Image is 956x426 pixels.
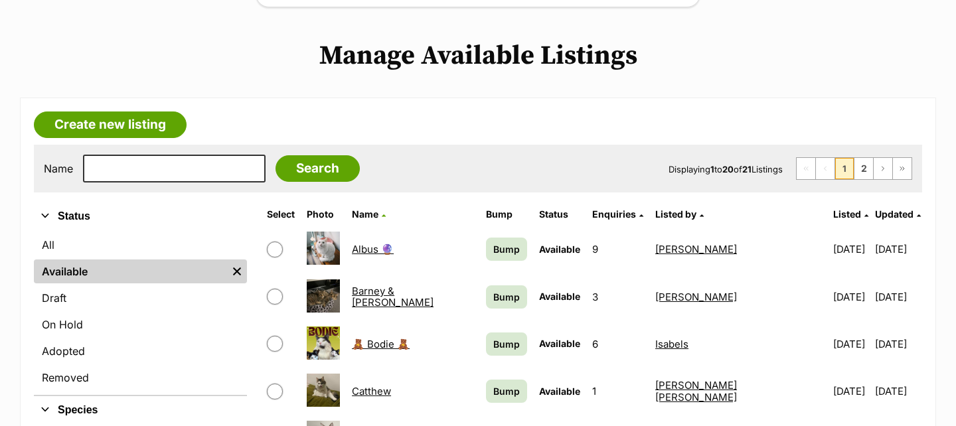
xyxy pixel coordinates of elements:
[587,368,649,414] td: 1
[655,379,737,403] a: [PERSON_NAME] [PERSON_NAME]
[34,233,247,257] a: All
[493,337,520,351] span: Bump
[722,164,734,175] strong: 20
[493,384,520,398] span: Bump
[874,158,892,179] a: Next page
[34,313,247,336] a: On Hold
[875,208,921,220] a: Updated
[227,259,247,283] a: Remove filter
[34,259,227,283] a: Available
[742,164,752,175] strong: 21
[587,274,649,320] td: 3
[34,111,187,138] a: Create new listing
[587,226,649,272] td: 9
[493,290,520,304] span: Bump
[352,285,434,309] a: Barney & [PERSON_NAME]
[875,321,921,367] td: [DATE]
[539,338,580,349] span: Available
[481,204,532,225] th: Bump
[669,164,783,175] span: Displaying to of Listings
[44,163,73,175] label: Name
[854,158,873,179] a: Page 2
[486,285,527,309] a: Bump
[486,238,527,261] a: Bump
[262,204,300,225] th: Select
[655,208,704,220] a: Listed by
[592,208,636,220] span: translation missing: en.admin.listings.index.attributes.enquiries
[655,291,737,303] a: [PERSON_NAME]
[833,208,861,220] span: Listed
[352,338,410,350] a: 🧸 Bodie 🧸
[486,332,527,356] a: Bump
[352,208,386,220] a: Name
[352,208,378,220] span: Name
[875,368,921,414] td: [DATE]
[835,158,854,179] span: Page 1
[493,242,520,256] span: Bump
[875,226,921,272] td: [DATE]
[34,366,247,390] a: Removed
[307,326,340,360] img: 🧸 Bodie 🧸
[486,380,527,403] a: Bump
[655,243,737,255] a: [PERSON_NAME]
[539,291,580,302] span: Available
[587,321,649,367] td: 6
[828,274,874,320] td: [DATE]
[539,386,580,397] span: Available
[828,368,874,414] td: [DATE]
[828,226,874,272] td: [DATE]
[352,385,391,397] a: Catthew
[816,158,835,179] span: Previous page
[534,204,586,225] th: Status
[34,339,247,363] a: Adopted
[833,208,868,220] a: Listed
[539,244,580,255] span: Available
[710,164,714,175] strong: 1
[655,338,688,350] a: Isabels
[34,401,247,419] button: Species
[828,321,874,367] td: [DATE]
[893,158,912,179] a: Last page
[34,286,247,310] a: Draft
[655,208,696,220] span: Listed by
[797,158,815,179] span: First page
[592,208,643,220] a: Enquiries
[875,274,921,320] td: [DATE]
[34,208,247,225] button: Status
[34,230,247,395] div: Status
[276,155,360,182] input: Search
[875,208,914,220] span: Updated
[352,243,394,255] a: Albus 🔮
[301,204,345,225] th: Photo
[796,157,912,180] nav: Pagination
